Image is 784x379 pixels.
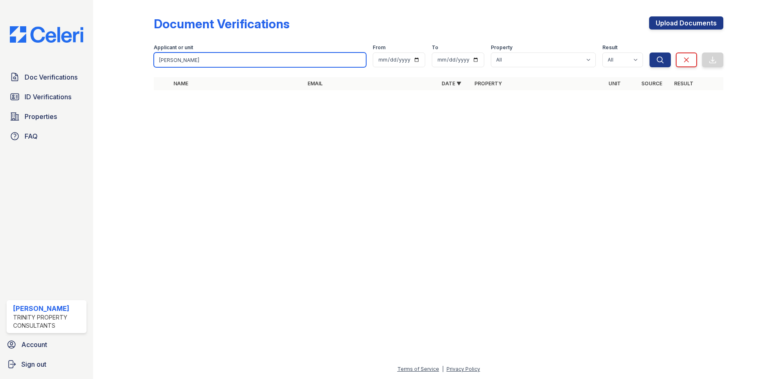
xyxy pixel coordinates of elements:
[474,80,502,87] a: Property
[7,89,87,105] a: ID Verifications
[25,112,57,121] span: Properties
[25,131,38,141] span: FAQ
[154,53,366,67] input: Search by name, email, or unit number
[25,92,71,102] span: ID Verifications
[447,366,480,372] a: Privacy Policy
[21,340,47,349] span: Account
[173,80,188,87] a: Name
[13,304,83,313] div: [PERSON_NAME]
[442,366,444,372] div: |
[397,366,439,372] a: Terms of Service
[25,72,77,82] span: Doc Verifications
[442,80,461,87] a: Date ▼
[491,44,513,51] label: Property
[373,44,385,51] label: From
[674,80,693,87] a: Result
[154,44,193,51] label: Applicant or unit
[602,44,618,51] label: Result
[609,80,621,87] a: Unit
[3,26,90,43] img: CE_Logo_Blue-a8612792a0a2168367f1c8372b55b34899dd931a85d93a1a3d3e32e68fde9ad4.png
[432,44,438,51] label: To
[13,313,83,330] div: Trinity Property Consultants
[21,359,46,369] span: Sign out
[154,16,289,31] div: Document Verifications
[7,128,87,144] a: FAQ
[7,108,87,125] a: Properties
[3,336,90,353] a: Account
[7,69,87,85] a: Doc Verifications
[3,356,90,372] a: Sign out
[641,80,662,87] a: Source
[308,80,323,87] a: Email
[649,16,723,30] a: Upload Documents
